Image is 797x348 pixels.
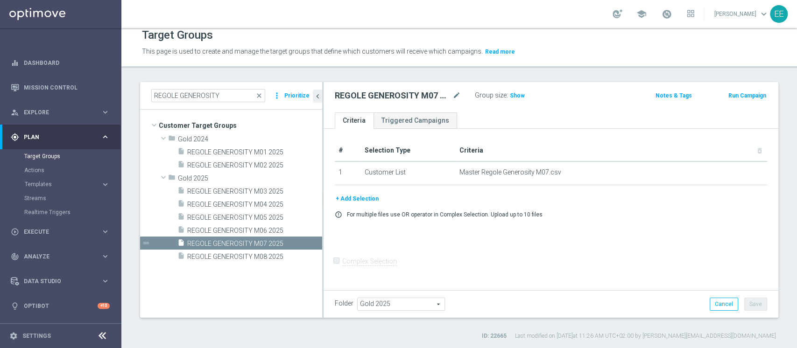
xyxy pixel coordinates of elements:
button: Templates keyboard_arrow_right [24,181,110,188]
div: Mission Control [11,75,110,100]
div: Target Groups [24,149,120,163]
th: # [335,140,361,161]
i: equalizer [11,59,19,67]
label: Group size [475,91,507,99]
button: chevron_left [313,90,322,103]
span: Customer Target Groups [159,119,322,132]
button: play_circle_outline Execute keyboard_arrow_right [10,228,110,236]
div: Data Studio keyboard_arrow_right [10,278,110,285]
span: REGOLE GENEROSITY M05 2025 [187,214,322,222]
input: Quick find group or folder [151,89,265,102]
i: insert_drive_file [177,200,185,210]
a: Actions [24,167,97,174]
button: Run Campaign [727,90,767,101]
div: +10 [98,303,110,309]
span: REGOLE GENEROSITY M01 2025 [187,148,322,156]
span: close [255,92,263,99]
h1: Target Groups [142,28,213,42]
i: insert_drive_file [177,252,185,263]
span: REGOLE GENEROSITY M02 2025 [187,161,322,169]
div: Templates [25,181,101,187]
i: lightbulb [11,302,19,310]
td: 1 [335,161,361,185]
label: : [507,91,508,99]
span: Gold 2025 [178,174,322,182]
span: Analyze [24,254,101,259]
span: Templates [25,181,92,187]
i: mode_edit [452,90,461,101]
span: Execute [24,229,101,235]
i: insert_drive_file [177,213,185,223]
button: person_search Explore keyboard_arrow_right [10,109,110,116]
i: keyboard_arrow_right [101,227,110,236]
span: Explore [24,110,101,115]
i: gps_fixed [11,133,19,141]
button: gps_fixed Plan keyboard_arrow_right [10,133,110,141]
i: play_circle_outline [11,228,19,236]
span: Plan [24,134,101,140]
i: settings [9,332,18,340]
i: keyboard_arrow_right [101,180,110,189]
span: REGOLE GENEROSITY M07 2025 [187,240,322,248]
button: Cancel [710,298,738,311]
div: Templates [24,177,120,191]
button: track_changes Analyze keyboard_arrow_right [10,253,110,260]
button: equalizer Dashboard [10,59,110,67]
i: more_vert [272,89,282,102]
i: keyboard_arrow_right [101,132,110,141]
i: insert_drive_file [177,187,185,197]
a: Target Groups [24,153,97,160]
i: insert_drive_file [177,239,185,250]
span: Gold 2024 [178,135,322,143]
span: keyboard_arrow_down [759,9,769,19]
div: Streams [24,191,120,205]
span: Criteria [459,146,483,154]
div: Explore [11,108,101,117]
div: Analyze [11,252,101,261]
a: Criteria [335,112,374,129]
button: Prioritize [283,90,311,102]
i: folder [168,134,176,145]
label: ID: 22665 [482,332,507,340]
a: Optibot [24,293,98,318]
a: Mission Control [24,75,110,100]
th: Selection Type [361,140,456,161]
button: Mission Control [10,84,110,91]
i: folder [168,174,176,184]
div: EE [770,5,788,23]
button: Read more [484,47,516,57]
i: person_search [11,108,19,117]
a: Streams [24,195,97,202]
i: chevron_left [313,92,322,101]
label: Folder [335,299,353,307]
a: Settings [22,333,51,339]
span: REGOLE GENEROSITY M04 2025 [187,201,322,209]
i: insert_drive_file [177,147,185,158]
i: insert_drive_file [177,160,185,171]
span: Show [510,92,525,99]
a: Realtime Triggers [24,209,97,216]
h2: REGOLE GENEROSITY M07 2025 [335,90,451,101]
span: REGOLE GENEROSITY M03 2025 [187,188,322,195]
span: Data Studio [24,278,101,284]
a: [PERSON_NAME]keyboard_arrow_down [713,7,770,21]
i: keyboard_arrow_right [101,108,110,117]
i: keyboard_arrow_right [101,252,110,261]
span: REGOLE GENEROSITY M08 2025 [187,253,322,261]
a: Dashboard [24,50,110,75]
label: Complex Selection [342,257,397,266]
div: Actions [24,163,120,177]
div: Realtime Triggers [24,205,120,219]
button: lightbulb Optibot +10 [10,302,110,310]
span: This page is used to create and manage the target groups that define which customers will receive... [142,48,483,55]
i: keyboard_arrow_right [101,277,110,285]
a: Triggered Campaigns [374,112,457,129]
div: Optibot [11,293,110,318]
